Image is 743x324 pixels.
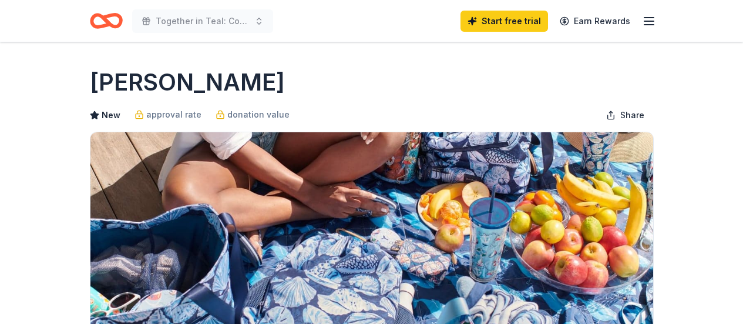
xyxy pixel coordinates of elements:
[90,66,285,99] h1: [PERSON_NAME]
[156,14,250,28] span: Together in Teal: Community [MEDICAL_DATA] Survivor event
[90,7,123,35] a: Home
[460,11,548,32] a: Start free trial
[597,103,654,127] button: Share
[216,108,290,122] a: donation value
[102,108,120,122] span: New
[553,11,637,32] a: Earn Rewards
[227,108,290,122] span: donation value
[620,108,644,122] span: Share
[132,9,273,33] button: Together in Teal: Community [MEDICAL_DATA] Survivor event
[146,108,201,122] span: approval rate
[135,108,201,122] a: approval rate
